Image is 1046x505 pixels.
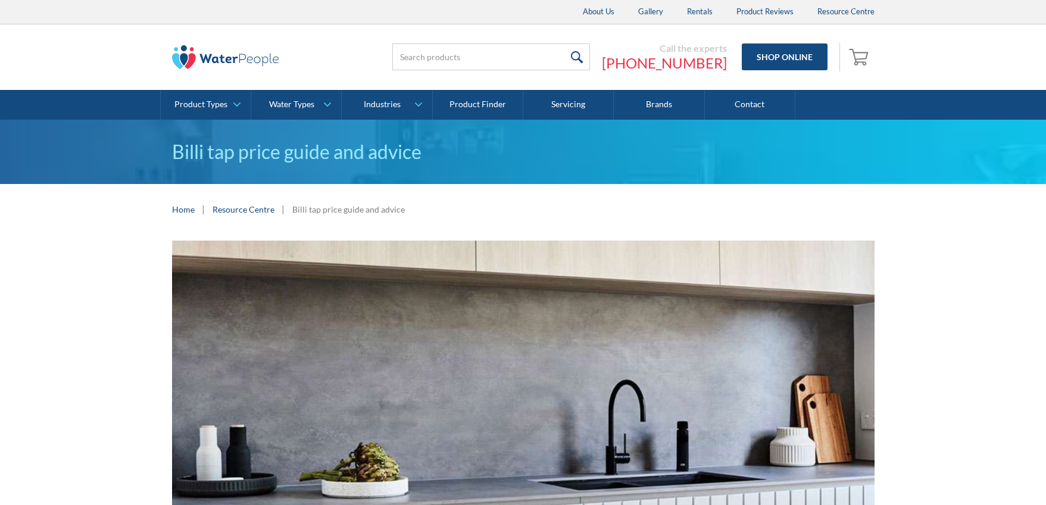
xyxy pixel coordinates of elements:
a: [PHONE_NUMBER] [602,54,727,72]
a: Servicing [523,90,614,120]
div: | [201,202,207,216]
img: shopping cart [849,47,872,66]
a: Contact [705,90,795,120]
div: Billi tap price guide and advice [292,203,405,216]
div: Call the experts [602,42,727,54]
a: Product Types [161,90,251,120]
img: The Water People [172,45,279,69]
div: Product Types [174,99,227,110]
input: Search products [392,43,590,70]
a: Resource Centre [213,203,274,216]
a: Industries [342,90,432,120]
a: Open empty cart [846,43,875,71]
a: Product Finder [433,90,523,120]
h1: Billi tap price guide and advice [172,138,875,166]
div: | [280,202,286,216]
div: Water Types [269,99,314,110]
a: Shop Online [742,43,828,70]
a: Water Types [251,90,341,120]
a: Brands [614,90,704,120]
a: Home [172,203,195,216]
div: Industries [364,99,401,110]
